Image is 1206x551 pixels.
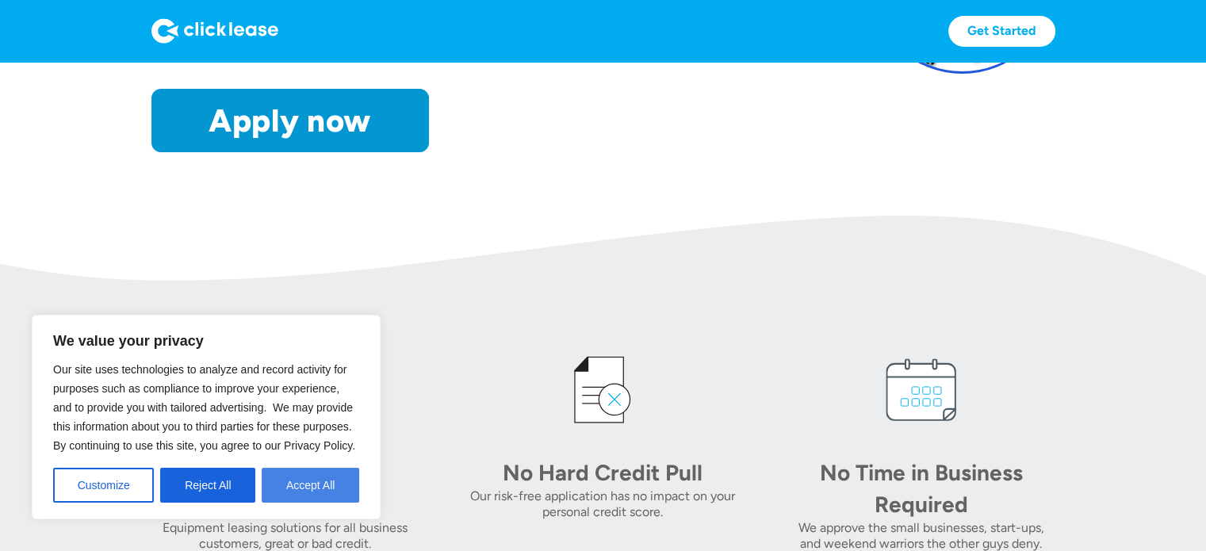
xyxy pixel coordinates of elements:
[53,468,154,503] button: Customize
[492,457,714,488] div: No Hard Credit Pull
[160,468,255,503] button: Reject All
[555,342,650,438] img: credit icon
[151,89,429,152] a: Apply now
[469,488,737,520] div: Our risk-free application has no impact on your personal credit score.
[32,315,381,519] div: We value your privacy
[53,331,359,350] p: We value your privacy
[948,16,1055,47] a: Get Started
[53,363,355,452] span: Our site uses technologies to analyze and record activity for purposes such as compliance to impr...
[151,18,278,44] img: Logo
[874,342,969,438] img: calendar icon
[262,468,359,503] button: Accept All
[810,457,1032,520] div: No Time in Business Required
